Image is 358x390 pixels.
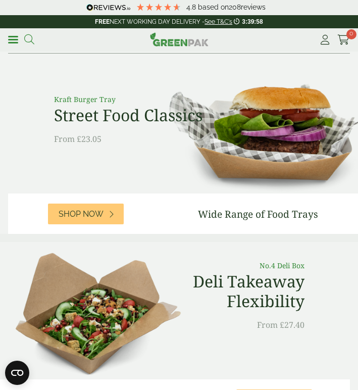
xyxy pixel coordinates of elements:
h2: Deli Takeaway Flexibility [179,272,304,311]
i: Cart [337,35,350,45]
strong: FREE [95,18,110,25]
p: Kraft Burger Tray [54,94,281,105]
img: GreenPak Supplies [150,32,209,46]
span: 0 [346,29,356,39]
p: No.4 Deli Box [179,260,304,271]
h3: Wide Range of Food Trays [198,208,318,220]
span: Based on [198,3,229,11]
span: 4.8 [186,3,198,11]
a: See T&C's [204,18,232,25]
span: Shop Now [59,209,104,219]
span: 3:39:58 [242,18,263,25]
img: REVIEWS.io [86,4,130,11]
a: Shop Now [48,204,124,224]
span: reviews [241,3,266,11]
h2: Street Food Classics [54,106,281,125]
button: Open CMP widget [5,361,29,385]
span: 208 [229,3,241,11]
span: From £27.40 [257,319,304,330]
span: From £23.05 [54,133,101,144]
a: 0 [337,32,350,47]
i: My Account [319,35,331,45]
div: 4.79 Stars [136,3,181,12]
